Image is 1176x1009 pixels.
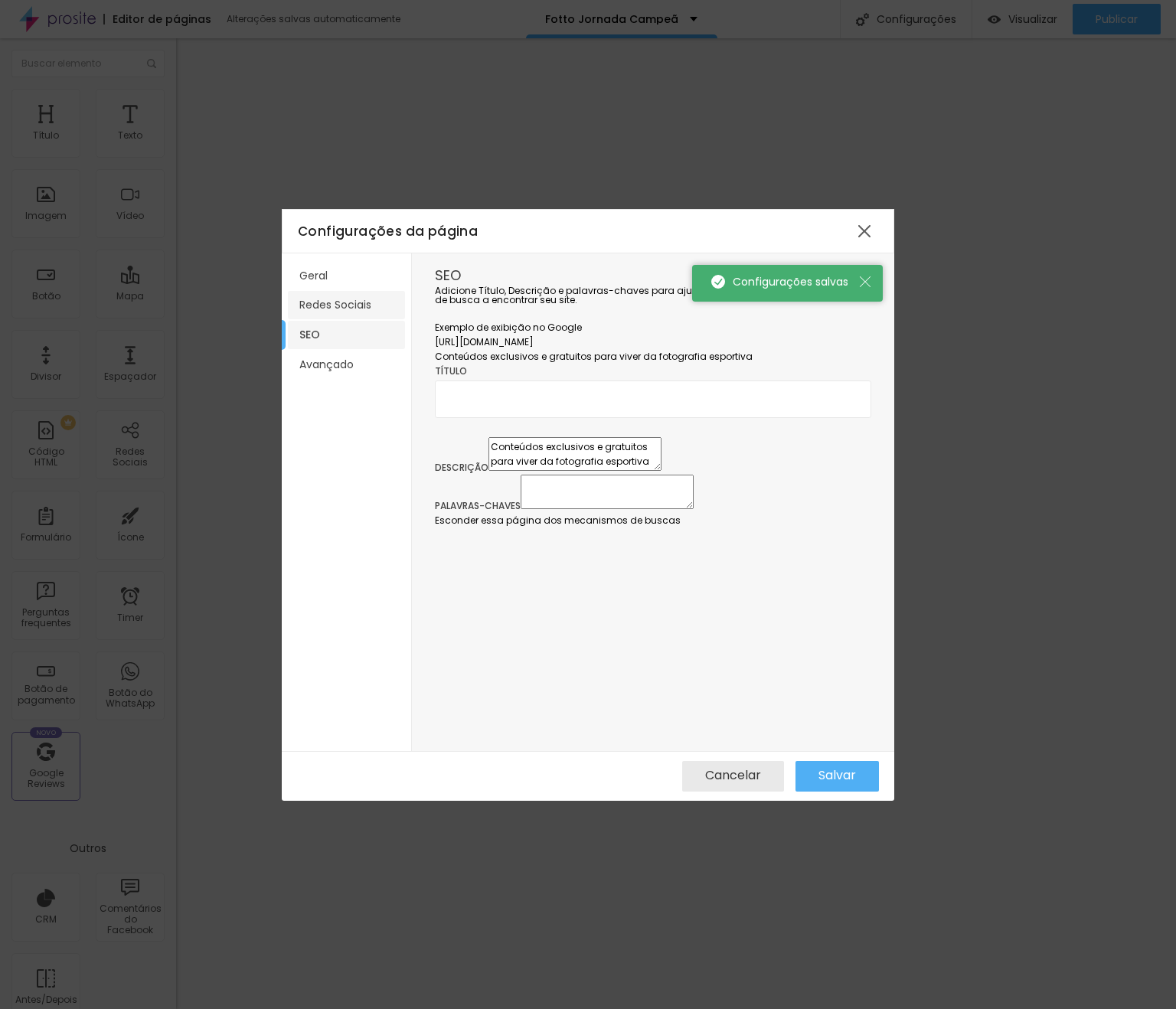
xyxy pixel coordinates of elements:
p: Conteúdos exclusivos e gratuitos para viver da fotografia esportiva [435,349,871,364]
img: Icone [860,276,871,287]
div: SEO [435,269,871,282]
img: Icone [711,275,725,289]
li: Geral [288,262,405,290]
span: Palavras-chaves [435,499,521,512]
span: Título [435,364,467,377]
span: Descrição [435,461,488,474]
button: Cancelar [682,761,784,792]
li: SEO [288,321,405,349]
span: Cancelar [705,769,761,782]
li: Redes Sociais [288,291,405,319]
button: Salvar [795,761,879,792]
span: Configurações da página [298,222,478,240]
span: Salvar [818,769,856,782]
span: Configurações salvas [711,274,864,290]
span: Esconder essa página dos mecanismos de buscas [435,514,681,527]
span: [URL][DOMAIN_NAME] [435,335,534,348]
div: Adicione Título, Descrição e palavras-chaves para ajudar o Google e outros mecanismos de busca a ... [435,286,871,305]
span: Exemplo de exibição no Google [435,321,582,334]
li: Avançado [288,351,405,379]
textarea: Conteúdos exclusivos e gratuitos para viver da fotografia esportiva [488,437,661,471]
